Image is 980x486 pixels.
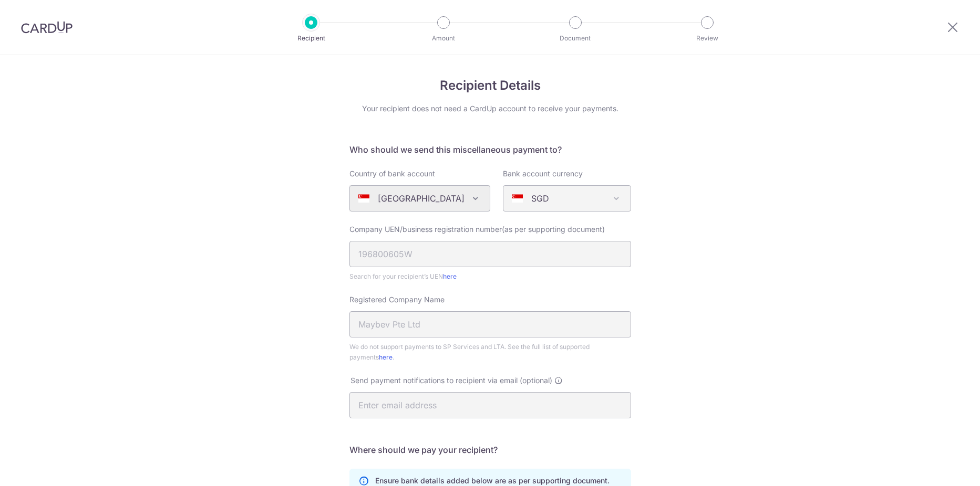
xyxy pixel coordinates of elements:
h5: Who should we send this miscellaneous payment to? [349,143,631,156]
input: Enter email address [349,392,631,418]
h5: Where should we pay your recipient? [349,443,631,456]
label: Country of bank account [349,168,435,179]
label: Bank account currency [503,168,583,179]
p: Document [537,33,614,44]
p: Review [668,33,746,44]
p: Recipient [272,33,350,44]
div: Your recipient does not need a CardUp account to receive your payments. [349,103,631,114]
iframe: Opens a widget where you can find more information [913,455,969,481]
a: here [443,272,457,280]
span: Company UEN/business registration number(as per supporting document) [349,225,605,234]
img: CardUp [21,21,73,34]
p: SGD [531,192,549,205]
div: Search for your recipient’s UEN [349,271,631,282]
span: Send payment notifications to recipient via email (optional) [350,375,552,386]
span: Registered Company Name [349,295,445,304]
a: here [379,353,393,361]
div: We do not support payments to SP Services and LTA. See the full list of supported payments . [349,342,631,363]
h4: Recipient Details [349,76,631,95]
p: Ensure bank details added below are as per supporting document. [375,476,610,486]
span: SGD [503,186,631,211]
p: Amount [405,33,482,44]
span: SGD [503,185,631,212]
